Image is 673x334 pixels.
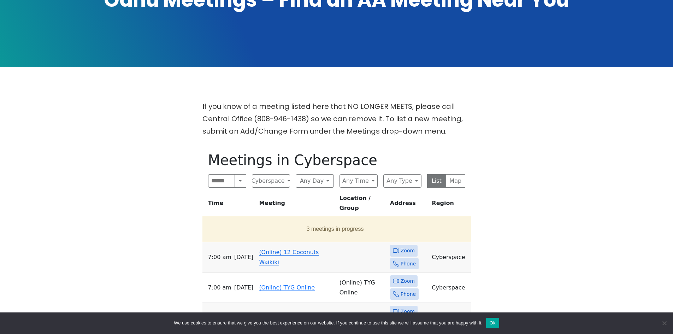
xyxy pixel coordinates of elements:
span: Zoom [401,277,415,286]
h1: Meetings in Cyberspace [208,152,465,169]
button: List [427,174,447,188]
th: Address [387,193,429,216]
button: Any Type [383,174,421,188]
td: Cyberspace [429,242,471,273]
p: If you know of a meeting listed here that NO LONGER MEETS, please call Central Office (808-946-14... [202,100,471,137]
button: Search [235,174,246,188]
a: (Online) TYG Online [259,284,315,291]
button: Ok [486,318,499,328]
span: Zoom [401,307,415,316]
button: Any Time [340,174,378,188]
th: Time [202,193,256,216]
span: [DATE] [234,252,253,262]
button: Cyberspace [252,174,290,188]
span: Phone [401,259,416,268]
td: Sobriety Buzz [337,303,387,333]
th: Region [429,193,471,216]
button: 3 meetings in progress [205,219,465,239]
span: 7:00 AM [208,252,231,262]
th: Meeting [256,193,336,216]
a: (Online) 12 Coconuts Waikiki [259,249,319,265]
span: Phone [401,290,416,299]
td: (Online) TYG Online [337,273,387,303]
th: Location / Group [337,193,387,216]
span: [DATE] [234,283,253,293]
td: Cyberspace [429,273,471,303]
span: We use cookies to ensure that we give you the best experience on our website. If you continue to ... [174,320,482,327]
button: Any Day [296,174,334,188]
span: No [661,320,668,327]
span: 7:00 AM [208,283,231,293]
td: Cyberspace [429,303,471,333]
input: Search [208,174,235,188]
span: Zoom [401,246,415,255]
button: Map [446,174,465,188]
